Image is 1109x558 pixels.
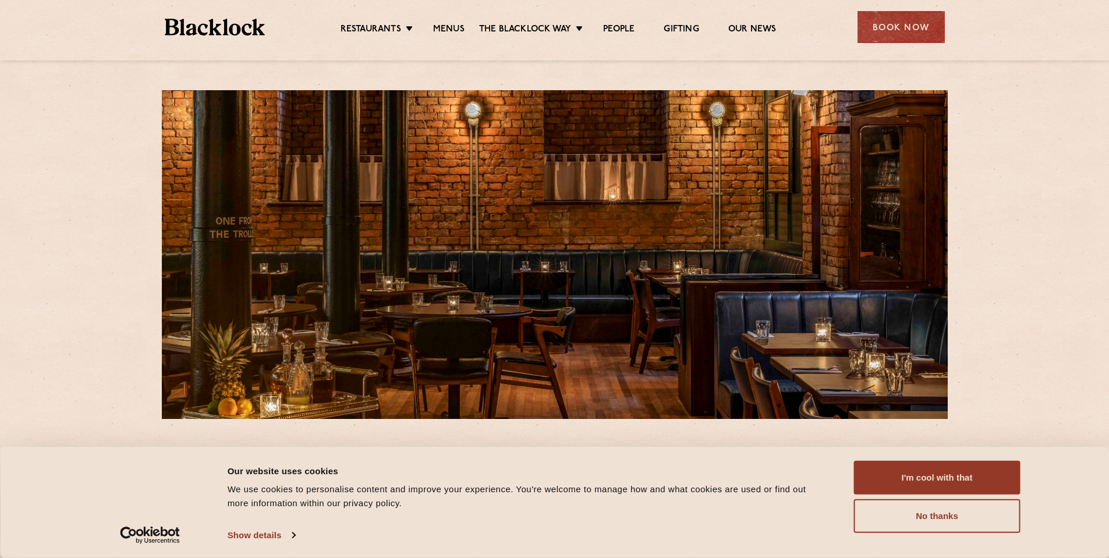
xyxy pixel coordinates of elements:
[854,461,1021,495] button: I'm cool with that
[479,24,571,37] a: The Blacklock Way
[228,482,828,510] div: We use cookies to personalise content and improve your experience. You're welcome to manage how a...
[854,499,1021,533] button: No thanks
[341,24,401,37] a: Restaurants
[603,24,635,37] a: People
[728,24,777,37] a: Our News
[228,527,295,544] a: Show details
[858,11,945,43] div: Book Now
[228,464,828,478] div: Our website uses cookies
[165,19,265,35] img: BL_Textured_Logo-footer-cropped.svg
[433,24,465,37] a: Menus
[99,527,201,544] a: Usercentrics Cookiebot - opens in a new window
[664,24,699,37] a: Gifting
